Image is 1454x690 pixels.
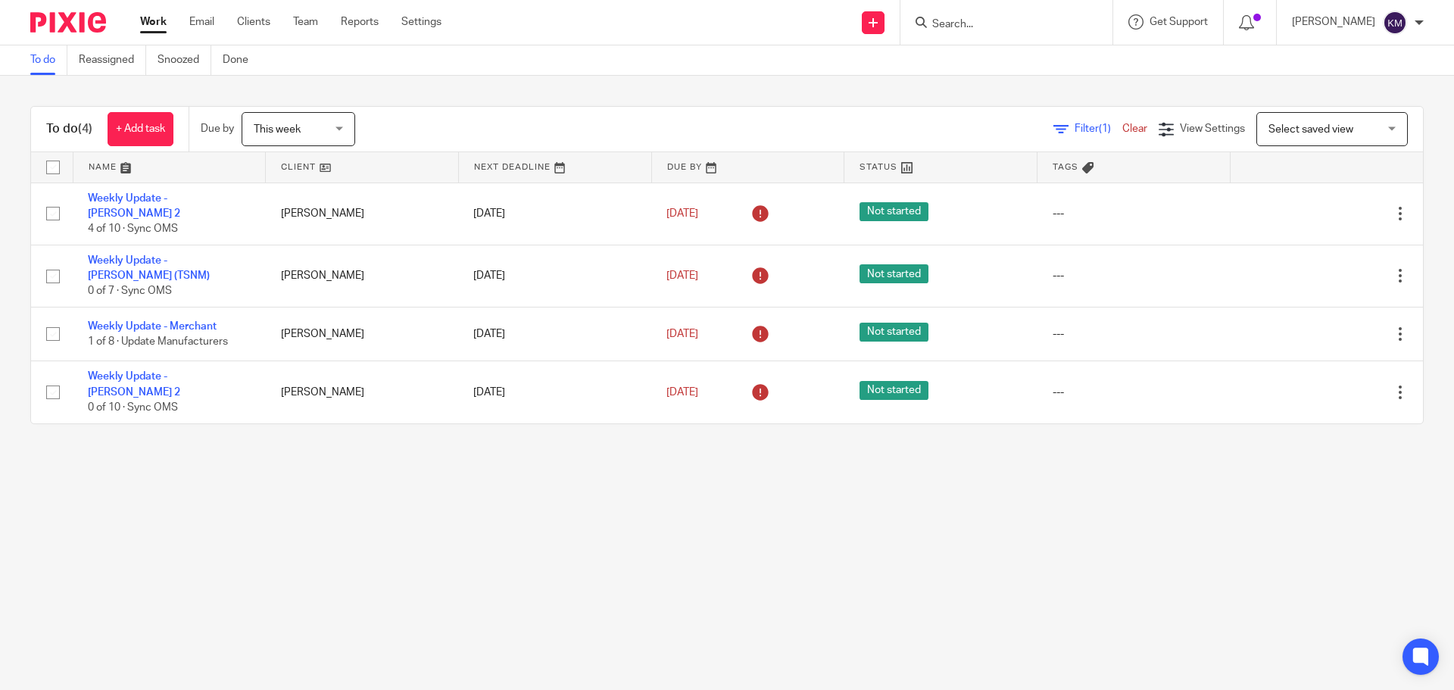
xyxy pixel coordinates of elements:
[79,45,146,75] a: Reassigned
[401,14,442,30] a: Settings
[30,45,67,75] a: To do
[860,202,928,221] span: Not started
[1180,123,1245,134] span: View Settings
[266,307,459,361] td: [PERSON_NAME]
[458,307,651,361] td: [DATE]
[458,183,651,245] td: [DATE]
[88,371,180,397] a: Weekly Update - [PERSON_NAME] 2
[78,123,92,135] span: (4)
[88,223,178,234] span: 4 of 10 · Sync OMS
[1053,326,1215,342] div: ---
[46,121,92,137] h1: To do
[1150,17,1208,27] span: Get Support
[666,329,698,339] span: [DATE]
[88,286,172,297] span: 0 of 7 · Sync OMS
[108,112,173,146] a: + Add task
[1122,123,1147,134] a: Clear
[88,402,178,413] span: 0 of 10 · Sync OMS
[1099,123,1111,134] span: (1)
[88,321,217,332] a: Weekly Update - Merchant
[860,264,928,283] span: Not started
[266,245,459,307] td: [PERSON_NAME]
[1053,163,1078,171] span: Tags
[189,14,214,30] a: Email
[1292,14,1375,30] p: [PERSON_NAME]
[88,336,228,347] span: 1 of 8 · Update Manufacturers
[1075,123,1122,134] span: Filter
[666,208,698,219] span: [DATE]
[341,14,379,30] a: Reports
[201,121,234,136] p: Due by
[1053,206,1215,221] div: ---
[223,45,260,75] a: Done
[266,183,459,245] td: [PERSON_NAME]
[458,361,651,423] td: [DATE]
[1268,124,1353,135] span: Select saved view
[88,255,210,281] a: Weekly Update - [PERSON_NAME] (TSNM)
[293,14,318,30] a: Team
[666,270,698,281] span: [DATE]
[1053,268,1215,283] div: ---
[458,245,651,307] td: [DATE]
[666,387,698,398] span: [DATE]
[860,381,928,400] span: Not started
[237,14,270,30] a: Clients
[931,18,1067,32] input: Search
[266,361,459,423] td: [PERSON_NAME]
[30,12,106,33] img: Pixie
[88,193,180,219] a: Weekly Update - [PERSON_NAME] 2
[1383,11,1407,35] img: svg%3E
[140,14,167,30] a: Work
[158,45,211,75] a: Snoozed
[254,124,301,135] span: This week
[860,323,928,342] span: Not started
[1053,385,1215,400] div: ---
